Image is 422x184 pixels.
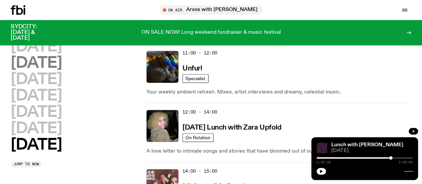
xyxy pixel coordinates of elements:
[11,88,62,104] button: [DATE]
[317,161,331,164] span: 1:32:38
[182,65,202,72] h3: Unfurl
[331,142,403,148] a: Lunch with [PERSON_NAME]
[399,161,413,164] span: 2:00:00
[182,109,217,115] span: 12:00 - 14:00
[182,124,281,131] h3: [DATE] Lunch with Zara Upfold
[11,105,62,120] button: [DATE]
[182,74,208,83] a: Specialist
[331,148,413,153] span: [DATE]
[182,64,202,72] a: Unfurl
[182,168,217,174] span: 14:00 - 15:00
[11,161,42,167] button: Jump to now
[159,5,263,15] button: On AirArvos with [PERSON_NAME]
[11,56,62,71] button: [DATE]
[182,123,281,131] a: [DATE] Lunch with Zara Upfold
[146,147,411,155] p: A love letter to intimate songs and stories that have bloomed out of our contemporary circumstanc...
[11,24,53,41] h3: SYDCITY: [DATE] & [DATE]
[13,162,39,166] span: Jump to now
[11,138,62,153] button: [DATE]
[182,50,217,56] span: 11:00 - 12:00
[141,30,281,36] p: ON SALE NOW! Long weekend fundraiser & music festival
[146,51,178,83] img: A piece of fabric is pierced by sewing pins with different coloured heads, a rainbow light is cas...
[185,135,210,140] span: On Rotation
[146,88,411,96] p: Your weekly ambient refresh. Mixes, artist interviews and dreamy, celestial music.
[146,110,178,142] img: A digital camera photo of Zara looking to her right at the camera, smiling. She is wearing a ligh...
[185,76,205,81] span: Specialist
[182,133,214,142] a: On Rotation
[11,121,62,136] button: [DATE]
[11,72,62,87] button: [DATE]
[11,39,62,54] button: [DATE]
